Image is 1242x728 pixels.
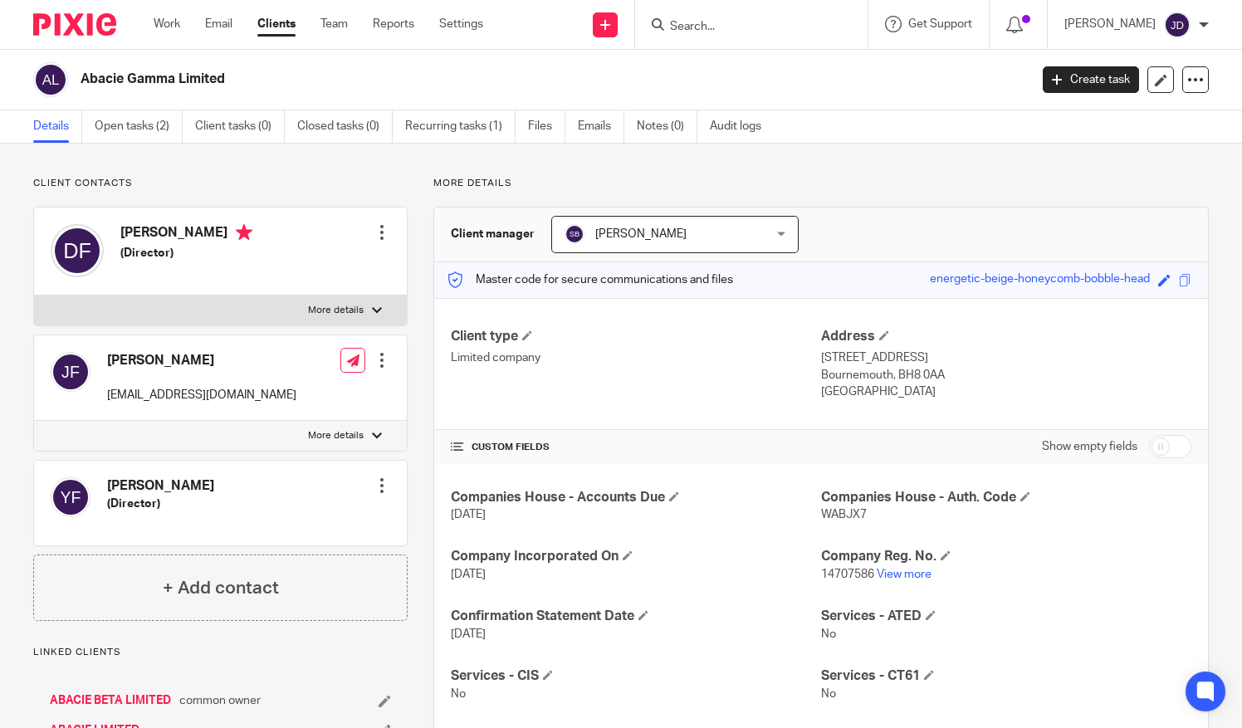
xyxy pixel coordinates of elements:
a: Clients [257,16,296,32]
span: No [821,628,836,640]
div: energetic-beige-honeycomb-bobble-head [930,271,1150,290]
h4: Services - CIS [451,667,821,685]
h4: + Add contact [163,575,279,601]
h4: Companies House - Auth. Code [821,489,1191,506]
span: common owner [179,692,261,709]
img: svg%3E [51,477,90,517]
img: svg%3E [51,224,104,277]
h4: Services - CT61 [821,667,1191,685]
a: View more [877,569,931,580]
span: Get Support [908,18,972,30]
a: Work [154,16,180,32]
span: [PERSON_NAME] [595,228,687,240]
h3: Client manager [451,226,535,242]
label: Show empty fields [1042,438,1137,455]
p: [PERSON_NAME] [1064,16,1156,32]
p: Master code for secure communications and files [447,271,733,288]
a: Open tasks (2) [95,110,183,143]
span: [DATE] [451,509,486,520]
p: [EMAIL_ADDRESS][DOMAIN_NAME] [107,387,296,403]
a: Reports [373,16,414,32]
span: 14707586 [821,569,874,580]
h4: Address [821,328,1191,345]
a: Team [320,16,348,32]
a: Settings [439,16,483,32]
p: More details [433,177,1209,190]
p: Linked clients [33,646,408,659]
h4: Confirmation Statement Date [451,608,821,625]
p: More details [308,429,364,442]
input: Search [668,20,818,35]
img: svg%3E [565,224,584,244]
span: No [821,688,836,700]
a: Email [205,16,232,32]
h4: [PERSON_NAME] [107,352,296,369]
span: [DATE] [451,628,486,640]
p: Client contacts [33,177,408,190]
p: Limited company [451,349,821,366]
p: Bournemouth, BH8 0AA [821,367,1191,384]
a: Audit logs [710,110,774,143]
a: Files [528,110,565,143]
a: Details [33,110,82,143]
h4: Company Reg. No. [821,548,1191,565]
span: [DATE] [451,569,486,580]
p: [STREET_ADDRESS] [821,349,1191,366]
a: Closed tasks (0) [297,110,393,143]
h5: (Director) [107,496,214,512]
h4: Services - ATED [821,608,1191,625]
span: WABJX7 [821,509,867,520]
img: svg%3E [33,62,68,97]
a: Notes (0) [637,110,697,143]
p: More details [308,304,364,317]
span: No [451,688,466,700]
h4: Companies House - Accounts Due [451,489,821,506]
img: svg%3E [1164,12,1191,38]
a: Recurring tasks (1) [405,110,516,143]
a: ABACIE BETA LIMITED [50,692,171,709]
img: Pixie [33,13,116,36]
h4: Company Incorporated On [451,548,821,565]
h4: CUSTOM FIELDS [451,441,821,454]
a: Emails [578,110,624,143]
a: Client tasks (0) [195,110,285,143]
h4: [PERSON_NAME] [107,477,214,495]
h4: Client type [451,328,821,345]
h2: Abacie Gamma Limited [81,71,830,88]
a: Create task [1043,66,1139,93]
img: svg%3E [51,352,90,392]
h4: [PERSON_NAME] [120,224,252,245]
h5: (Director) [120,245,252,261]
p: [GEOGRAPHIC_DATA] [821,384,1191,400]
i: Primary [236,224,252,241]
